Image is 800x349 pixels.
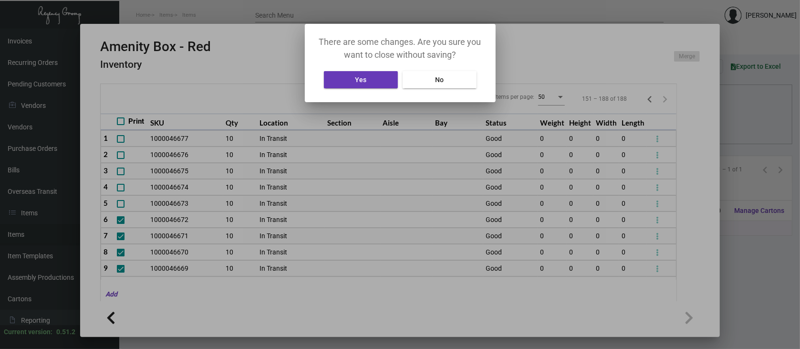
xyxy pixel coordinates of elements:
button: Yes [324,71,398,88]
span: No [435,76,444,84]
button: No [403,71,477,88]
div: Current version: [4,327,52,337]
div: 0.51.2 [56,327,75,337]
span: Yes [355,76,366,84]
p: There are some changes. Are you sure you want to close without saving? [316,35,484,61]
